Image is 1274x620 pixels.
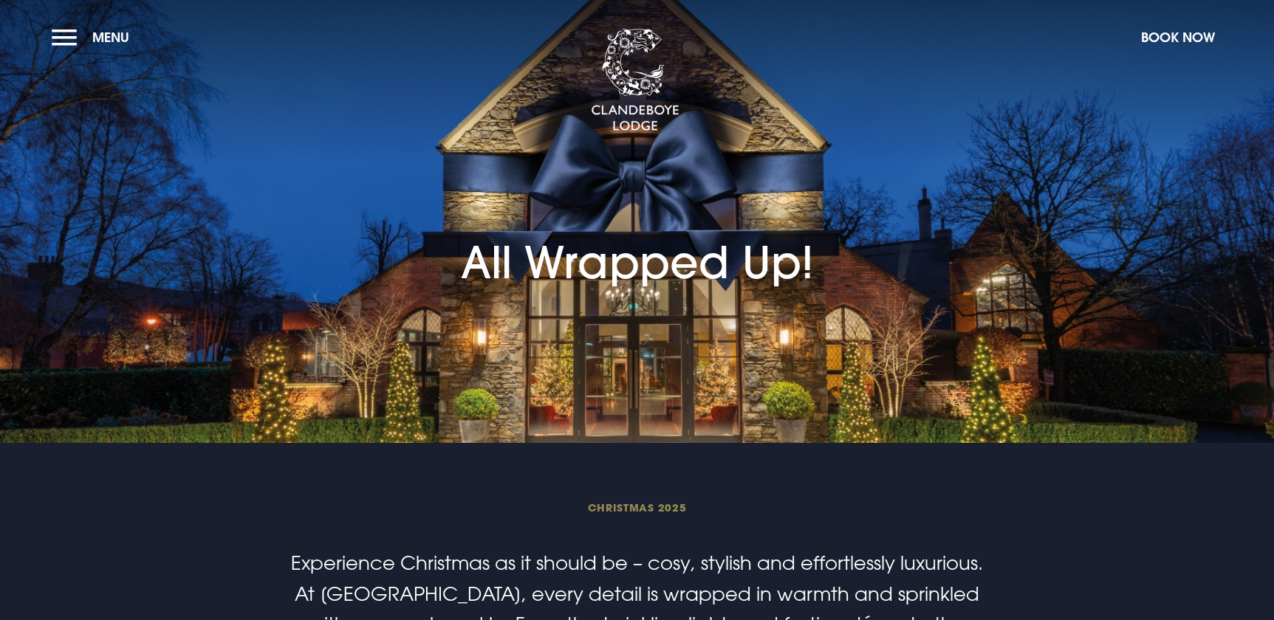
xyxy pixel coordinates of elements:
span: Christmas 2025 [285,500,988,514]
button: Menu [52,21,137,53]
img: Clandeboye Lodge [591,29,679,132]
span: Menu [92,29,129,46]
h1: All Wrapped Up! [461,162,814,289]
button: Book Now [1134,21,1222,53]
